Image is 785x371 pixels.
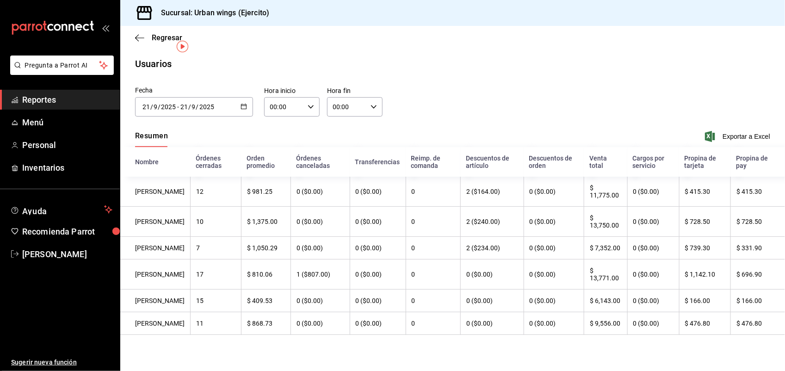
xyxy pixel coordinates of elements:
[25,61,99,70] span: Pregunta a Parrot AI
[291,147,349,177] th: Órdenes canceladas
[460,147,524,177] th: Descuentos de artículo
[730,237,785,260] th: $ 331.90
[150,103,153,111] span: /
[120,260,190,290] th: [PERSON_NAME]
[524,177,584,207] th: 0 ($0.00)
[291,260,349,290] th: 1 ($807.00)
[350,237,406,260] th: 0 ($0.00)
[524,147,584,177] th: Descuentos de orden
[102,24,109,31] button: open_drawer_menu
[241,207,291,237] th: $ 1,375.00
[161,103,176,111] input: Year
[264,88,320,94] label: Hora inicio
[679,312,730,335] th: $ 476.80
[241,147,291,177] th: Orden promedio
[22,204,100,215] span: Ayuda
[584,207,627,237] th: $ 13,750.00
[406,147,460,177] th: Reimp. de comanda
[188,103,191,111] span: /
[22,93,112,106] span: Reportes
[584,312,627,335] th: $ 9,556.00
[190,207,241,237] th: 10
[350,260,406,290] th: 0 ($0.00)
[135,131,168,147] div: navigation tabs
[524,290,584,312] th: 0 ($0.00)
[460,260,524,290] th: 0 ($0.00)
[199,103,215,111] input: Year
[190,312,241,335] th: 11
[406,260,460,290] th: 0
[22,225,112,238] span: Recomienda Parrot
[460,177,524,207] th: 2 ($164.00)
[177,41,188,52] img: Tooltip marker
[153,103,158,111] input: Month
[241,260,291,290] th: $ 810.06
[524,237,584,260] th: 0 ($0.00)
[679,147,730,177] th: Propina de tarjeta
[190,290,241,312] th: 15
[460,290,524,312] th: 0 ($0.00)
[460,237,524,260] th: 2 ($234.00)
[679,290,730,312] th: $ 166.00
[679,237,730,260] th: $ 739.30
[177,103,179,111] span: -
[120,147,190,177] th: Nombre
[154,7,269,19] h3: Sucursal: Urban wings (Ejercito)
[241,237,291,260] th: $ 1,050.29
[241,177,291,207] th: $ 981.25
[350,312,406,335] th: 0 ($0.00)
[291,290,349,312] th: 0 ($0.00)
[460,312,524,335] th: 0 ($0.00)
[180,103,188,111] input: Day
[291,237,349,260] th: 0 ($0.00)
[524,312,584,335] th: 0 ($0.00)
[120,290,190,312] th: [PERSON_NAME]
[190,260,241,290] th: 17
[152,33,182,42] span: Regresar
[627,207,679,237] th: 0 ($0.00)
[679,177,730,207] th: $ 415.30
[241,312,291,335] th: $ 868.73
[196,103,199,111] span: /
[627,312,679,335] th: 0 ($0.00)
[730,207,785,237] th: $ 728.50
[22,161,112,174] span: Inventarios
[22,139,112,151] span: Personal
[524,260,584,290] th: 0 ($0.00)
[406,207,460,237] th: 0
[406,177,460,207] th: 0
[350,207,406,237] th: 0 ($0.00)
[584,177,627,207] th: $ 11,775.00
[22,248,112,260] span: [PERSON_NAME]
[327,88,383,94] label: Hora fin
[406,290,460,312] th: 0
[135,131,168,147] button: Resumen
[460,207,524,237] th: 2 ($240.00)
[627,260,679,290] th: 0 ($0.00)
[120,207,190,237] th: [PERSON_NAME]
[241,290,291,312] th: $ 409.53
[679,260,730,290] th: $ 1,142.10
[190,147,241,177] th: Órdenes cerradas
[730,177,785,207] th: $ 415.30
[730,312,785,335] th: $ 476.80
[584,147,627,177] th: Venta total
[291,312,349,335] th: 0 ($0.00)
[190,177,241,207] th: 12
[350,290,406,312] th: 0 ($0.00)
[192,103,196,111] input: Month
[350,147,406,177] th: Transferencias
[120,177,190,207] th: [PERSON_NAME]
[11,358,112,367] span: Sugerir nueva función
[350,177,406,207] th: 0 ($0.00)
[524,207,584,237] th: 0 ($0.00)
[406,312,460,335] th: 0
[707,131,770,142] button: Exportar a Excel
[22,116,112,129] span: Menú
[135,33,182,42] button: Regresar
[291,177,349,207] th: 0 ($0.00)
[6,67,114,77] a: Pregunta a Parrot AI
[135,86,253,95] div: Fecha
[584,237,627,260] th: $ 7,352.00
